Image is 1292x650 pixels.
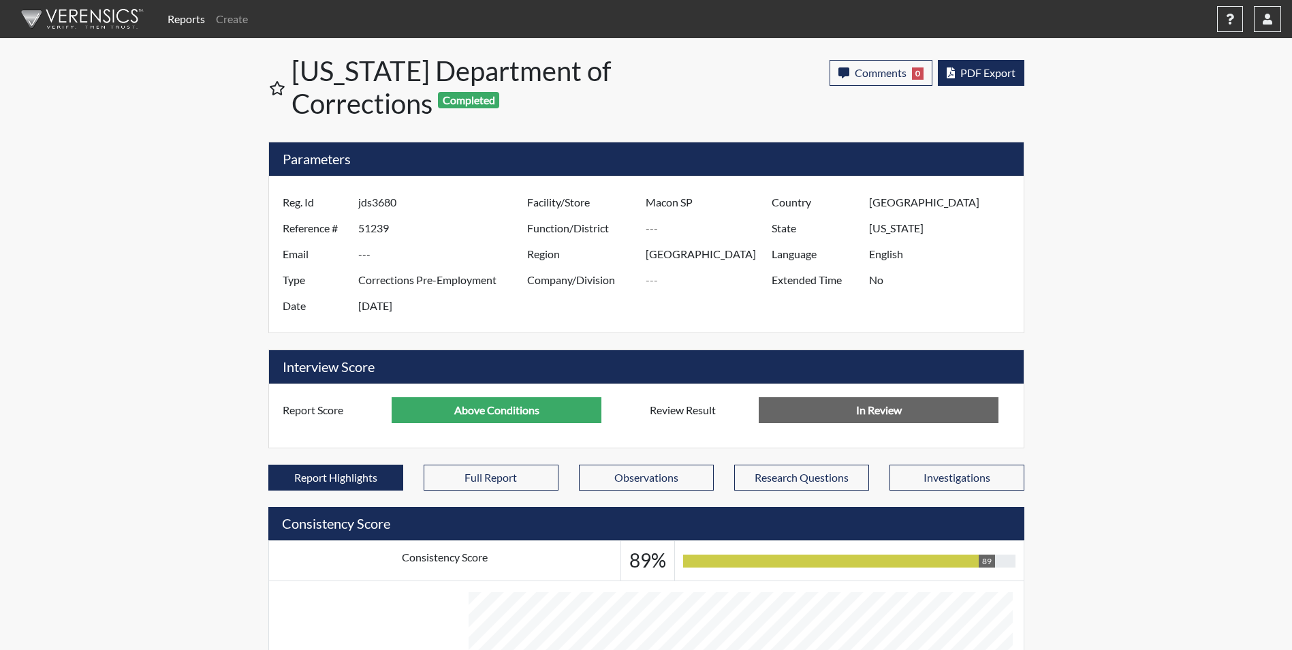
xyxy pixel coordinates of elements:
input: --- [646,267,775,293]
input: --- [646,241,775,267]
input: --- [358,267,531,293]
span: 0 [912,67,924,80]
label: Function/District [517,215,646,241]
input: --- [646,189,775,215]
input: --- [358,241,531,267]
button: Observations [579,465,714,491]
label: Reference # [272,215,358,241]
input: --- [358,189,531,215]
label: Reg. Id [272,189,358,215]
h5: Parameters [269,142,1024,176]
button: Research Questions [734,465,869,491]
label: Extended Time [761,267,869,293]
td: Consistency Score [268,541,621,581]
label: Email [272,241,358,267]
label: Language [761,241,869,267]
label: Type [272,267,358,293]
input: No Decision [759,397,998,423]
a: Create [210,5,253,33]
label: Review Result [640,397,759,423]
input: --- [869,215,1020,241]
label: Region [517,241,646,267]
button: PDF Export [938,60,1024,86]
input: --- [646,215,775,241]
button: Comments0 [830,60,932,86]
button: Investigations [889,465,1024,491]
button: Full Report [424,465,558,491]
input: --- [869,241,1020,267]
h1: [US_STATE] Department of Corrections [292,55,648,120]
input: --- [869,189,1020,215]
h5: Interview Score [269,350,1024,384]
div: 89 [979,555,995,568]
button: Report Highlights [268,465,403,491]
h5: Consistency Score [268,507,1024,540]
label: Report Score [272,397,392,423]
span: Completed [438,92,499,108]
a: Reports [162,5,210,33]
label: Date [272,293,358,319]
input: --- [869,267,1020,293]
label: Company/Division [517,267,646,293]
label: Country [761,189,869,215]
span: Comments [855,66,907,79]
span: PDF Export [960,66,1015,79]
input: --- [358,215,531,241]
label: Facility/Store [517,189,646,215]
label: State [761,215,869,241]
input: --- [392,397,601,423]
input: --- [358,293,531,319]
h3: 89% [629,549,666,572]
